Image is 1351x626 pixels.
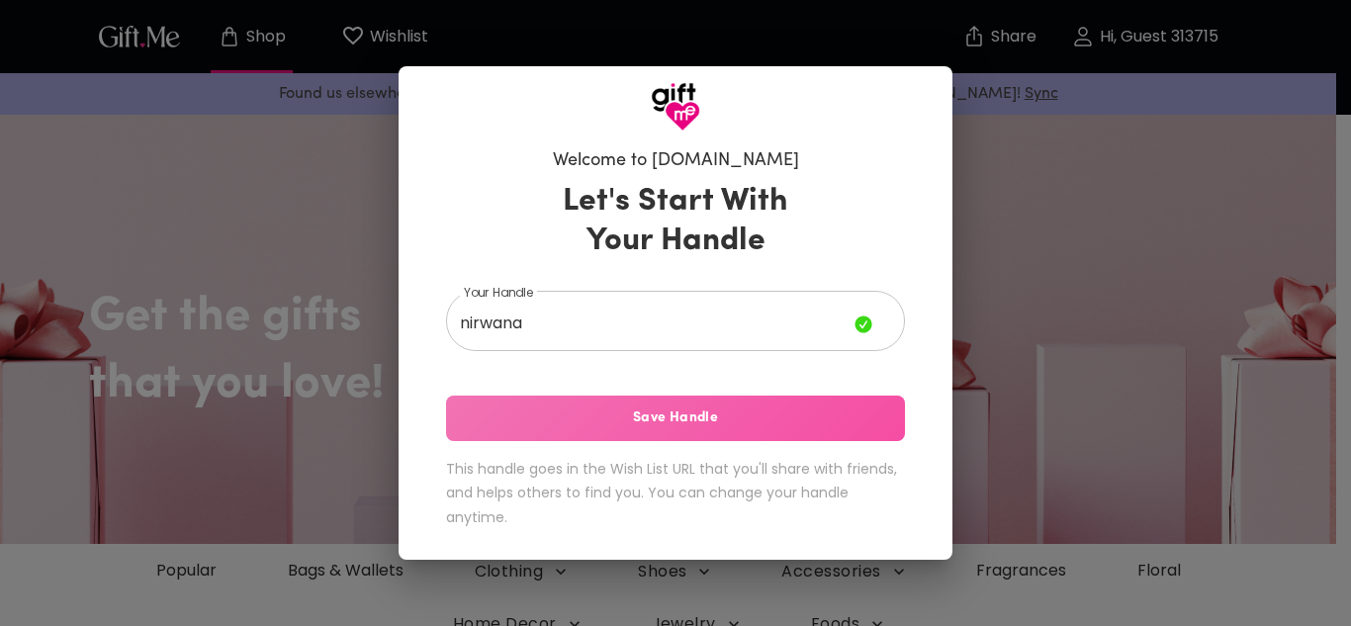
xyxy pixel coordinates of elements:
h6: This handle goes in the Wish List URL that you'll share with friends, and helps others to find yo... [446,457,905,530]
h3: Let's Start With Your Handle [538,182,813,261]
input: Your Handle [446,296,855,351]
button: Save Handle [446,396,905,441]
img: GiftMe Logo [651,82,700,132]
h6: Welcome to [DOMAIN_NAME] [553,149,799,173]
span: Save Handle [446,407,905,429]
